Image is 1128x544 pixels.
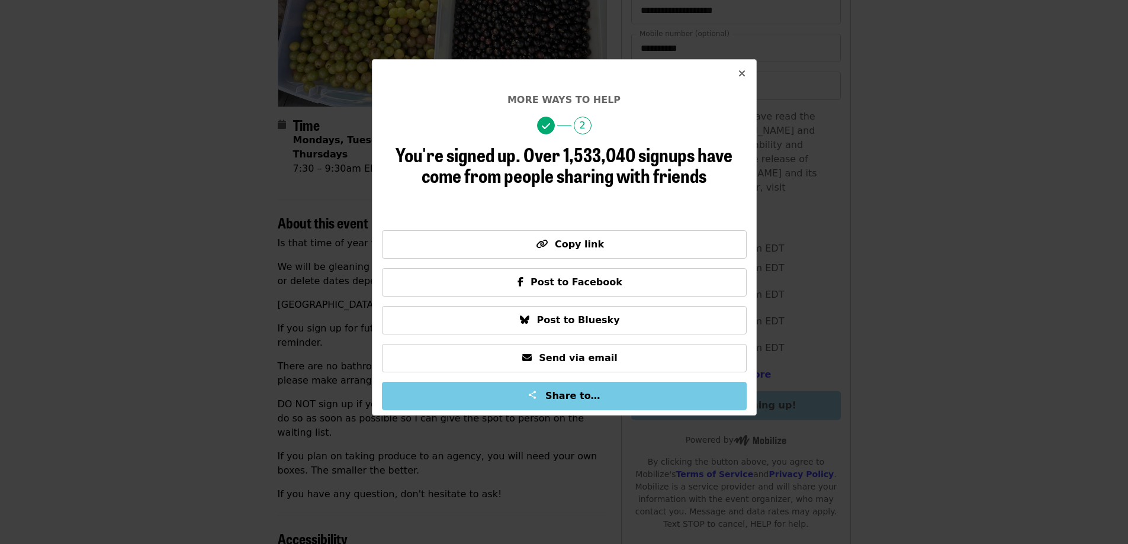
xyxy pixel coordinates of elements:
[738,68,745,79] i: times icon
[396,140,520,168] span: You're signed up.
[522,352,532,363] i: envelope icon
[382,344,747,372] button: Send via email
[382,306,747,334] button: Post to Bluesky
[520,314,529,326] i: bluesky icon
[382,230,747,259] button: Copy link
[545,390,600,401] span: Share to…
[422,140,732,189] span: Over 1,533,040 signups have come from people sharing with friends
[536,314,619,326] span: Post to Bluesky
[728,60,756,88] button: Close
[574,117,592,134] span: 2
[518,276,523,288] i: facebook-f icon
[382,268,747,297] button: Post to Facebook
[539,352,617,363] span: Send via email
[542,121,550,132] i: check icon
[531,276,622,288] span: Post to Facebook
[528,390,537,400] img: Share
[507,94,621,105] span: More ways to help
[555,239,604,250] span: Copy link
[382,382,747,410] button: Share to…
[536,239,548,250] i: link icon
